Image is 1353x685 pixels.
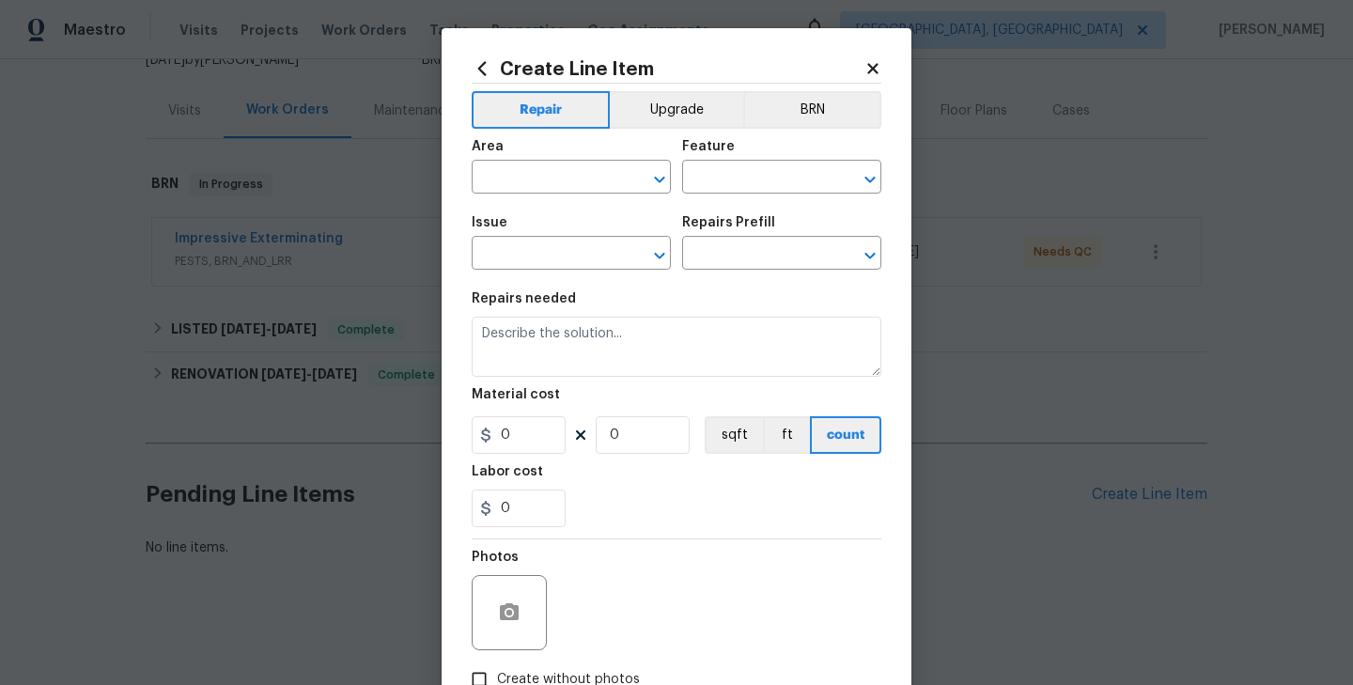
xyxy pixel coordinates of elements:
button: sqft [705,416,763,454]
h5: Material cost [472,388,560,401]
h5: Photos [472,551,519,564]
h5: Labor cost [472,465,543,478]
button: BRN [743,91,881,129]
h5: Repairs needed [472,292,576,305]
button: Repair [472,91,610,129]
h2: Create Line Item [472,58,864,79]
button: Open [857,242,883,269]
h5: Area [472,140,504,153]
button: Open [857,166,883,193]
h5: Feature [682,140,735,153]
button: Upgrade [610,91,744,129]
button: count [810,416,881,454]
button: ft [763,416,810,454]
button: Open [646,166,673,193]
h5: Repairs Prefill [682,216,775,229]
button: Open [646,242,673,269]
h5: Issue [472,216,507,229]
